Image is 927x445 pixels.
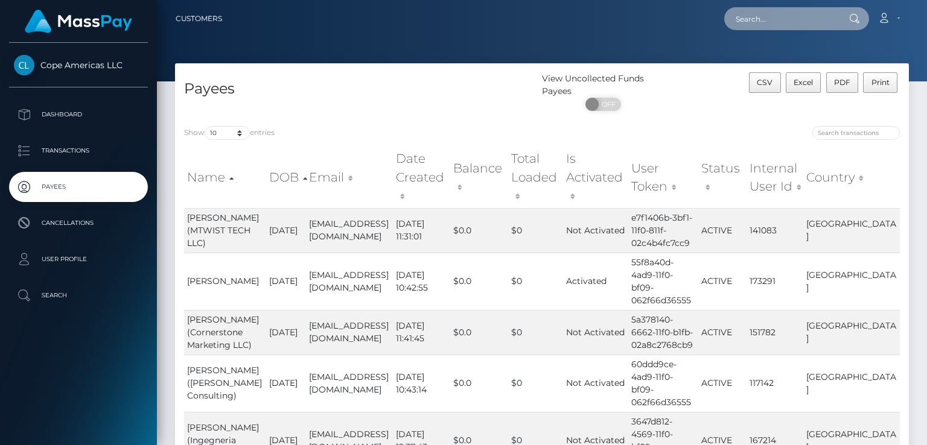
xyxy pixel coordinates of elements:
[803,253,900,310] td: [GEOGRAPHIC_DATA]
[176,6,222,31] a: Customers
[266,147,306,207] th: DOB: activate to sort column descending
[306,253,392,310] td: [EMAIL_ADDRESS][DOMAIN_NAME]
[184,126,275,140] label: Show entries
[393,147,450,207] th: Date Created: activate to sort column ascending
[628,253,698,310] td: 55f8a40d-4ad9-11f0-bf09-062f66d36555
[306,310,392,355] td: [EMAIL_ADDRESS][DOMAIN_NAME]
[450,208,508,253] td: $0.0
[14,286,143,305] p: Search
[698,253,747,310] td: ACTIVE
[306,147,392,207] th: Email: activate to sort column ascending
[450,310,508,355] td: $0.0
[563,310,628,355] td: Not Activated
[698,310,747,355] td: ACTIVE
[184,147,266,207] th: Name: activate to sort column ascending
[266,310,306,355] td: [DATE]
[563,355,628,412] td: Not Activated
[592,98,622,111] span: OFF
[393,355,450,412] td: [DATE] 10:43:14
[450,355,508,412] td: $0.0
[749,72,781,93] button: CSV
[747,253,803,310] td: 173291
[14,178,143,196] p: Payees
[184,310,266,355] td: [PERSON_NAME] (Cornerstone Marketing LLC)
[834,78,850,87] span: PDF
[14,250,143,268] p: User Profile
[747,208,803,253] td: 141083
[786,72,821,93] button: Excel
[393,208,450,253] td: [DATE] 11:31:01
[9,208,148,238] a: Cancellations
[450,253,508,310] td: $0.0
[14,55,34,75] img: Cope Americas LLC
[14,106,143,124] p: Dashboard
[14,214,143,232] p: Cancellations
[863,72,897,93] button: Print
[747,310,803,355] td: 151782
[803,147,900,207] th: Country: activate to sort column ascending
[184,355,266,412] td: [PERSON_NAME] ([PERSON_NAME] Consulting)
[25,10,132,33] img: MassPay Logo
[803,355,900,412] td: [GEOGRAPHIC_DATA]
[508,355,563,412] td: $0
[306,355,392,412] td: [EMAIL_ADDRESS][DOMAIN_NAME]
[812,126,900,140] input: Search transactions
[628,355,698,412] td: 60ddd9ce-4ad9-11f0-bf09-062f66d36555
[9,244,148,274] a: User Profile
[9,280,148,311] a: Search
[628,208,698,253] td: e7f1406b-3bf1-11f0-811f-02c4b4fc7cc9
[450,147,508,207] th: Balance: activate to sort column ascending
[542,72,664,98] div: View Uncollected Funds Payees
[563,147,628,207] th: Is Activated: activate to sort column ascending
[563,208,628,253] td: Not Activated
[508,310,563,355] td: $0
[794,78,813,87] span: Excel
[393,253,450,310] td: [DATE] 10:42:55
[724,7,838,30] input: Search...
[205,126,250,140] select: Showentries
[871,78,890,87] span: Print
[393,310,450,355] td: [DATE] 11:41:45
[184,208,266,253] td: [PERSON_NAME] (MTWIST TECH LLC)
[757,78,772,87] span: CSV
[803,208,900,253] td: [GEOGRAPHIC_DATA]
[628,310,698,355] td: 5a378140-6662-11f0-b1fb-02a8c2768cb9
[9,60,148,71] span: Cope Americas LLC
[803,310,900,355] td: [GEOGRAPHIC_DATA]
[698,147,747,207] th: Status: activate to sort column ascending
[9,99,148,130] a: Dashboard
[266,253,306,310] td: [DATE]
[698,208,747,253] td: ACTIVE
[266,208,306,253] td: [DATE]
[266,355,306,412] td: [DATE]
[747,355,803,412] td: 117142
[628,147,698,207] th: User Token: activate to sort column ascending
[508,208,563,253] td: $0
[826,72,859,93] button: PDF
[747,147,803,207] th: Internal User Id: activate to sort column ascending
[184,253,266,310] td: [PERSON_NAME]
[508,253,563,310] td: $0
[563,253,628,310] td: Activated
[698,355,747,412] td: ACTIVE
[184,78,533,99] h4: Payees
[508,147,563,207] th: Total Loaded: activate to sort column ascending
[306,208,392,253] td: [EMAIL_ADDRESS][DOMAIN_NAME]
[9,136,148,166] a: Transactions
[9,172,148,202] a: Payees
[14,142,143,160] p: Transactions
